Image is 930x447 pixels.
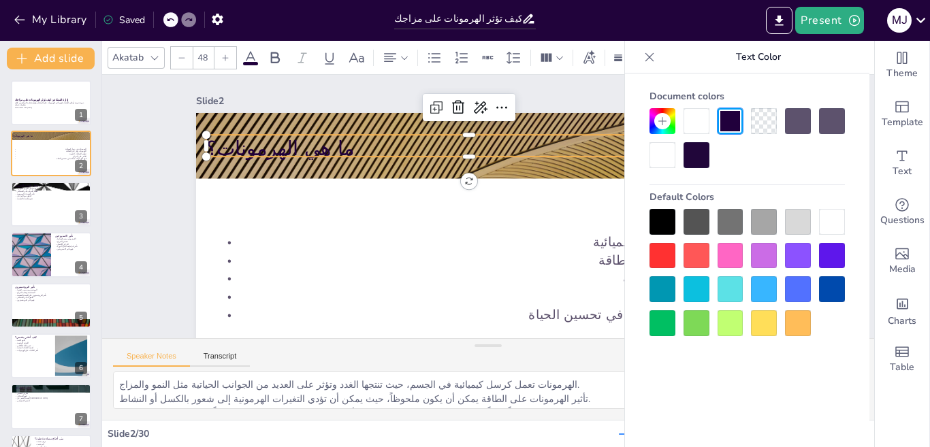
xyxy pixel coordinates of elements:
[15,291,87,294] p: الحساسية وتقلب المزاج
[75,312,87,324] div: 5
[15,400,87,403] p: الدعم الاجتماعي
[880,213,925,228] span: Questions
[15,193,87,195] p: تأثير التغيرات الهرمونية
[11,384,91,429] div: 7
[893,164,912,179] span: Text
[579,47,599,69] div: Text effects
[15,101,87,106] p: دورة تدريبية أونلاين للفتيات لفهم تأثير الهرمونات على المشاعر وكيفية إدارة المزاج من خلال خطوات ع...
[15,107,87,110] p: Generated with [URL]
[11,131,91,176] div: https://cdn.sendsteps.com/images/logo/sendsteps_logo_white.pnghttps://cdn.sendsteps.com/images/lo...
[220,269,746,288] p: تنظيم العمليات الحيوية
[11,80,91,125] div: https://cdn.sendsteps.com/images/logo/sendsteps_logo_white.pnghttps://cdn.sendsteps.com/images/lo...
[650,84,845,108] div: Document colors
[55,241,87,244] p: تحسين المزاج
[11,232,91,277] div: https://cdn.sendsteps.com/images/logo/sendsteps_logo_white.pnghttps://cdn.sendsteps.com/images/lo...
[206,135,733,162] p: ما هي الهرمونات؟
[12,134,84,138] p: ما هي الهرمونات؟
[190,352,251,367] button: Transcript
[611,47,626,69] div: Border settings
[220,305,746,324] p: فهم الهرمونات يساعد في تحسين الحياة
[113,352,190,367] button: Speaker Notes
[888,314,916,329] span: Charts
[75,160,87,172] div: 2
[15,184,87,188] p: مراحل الدورة الشهرية
[15,335,51,340] p: كيف أعتني بنفسي؟
[15,344,51,347] p: شرب الماء الكافي
[15,98,69,101] strong: إدارة المشاعر: كيف تؤثر الهرمونات على مزاجك
[11,182,91,227] div: https://cdn.sendsteps.com/images/logo/sendsteps_logo_white.pnghttps://cdn.sendsteps.com/images/lo...
[35,440,87,443] p: نزيف شديد
[196,95,634,107] div: Slide 2
[15,190,87,193] p: أهمية التعرف على المشاعر
[15,395,87,397] p: فهم المشاعر
[75,109,87,121] div: 1
[15,342,51,344] p: التغذية السليمة
[15,390,87,393] p: استخدام مفكرة الدورة
[7,48,95,69] button: Add slide
[875,335,929,384] div: Add a table
[15,187,87,190] p: أربع مراحل للدورة الشهرية
[15,386,87,391] p: إدارة المشاعر
[75,261,87,274] div: 4
[875,237,929,286] div: Add images, graphics, shapes or video
[882,115,923,130] span: Template
[14,150,86,152] p: الهرمونات تؤثر على الطاقة
[14,152,86,155] p: تنظيم العمليات الحيوية
[890,360,914,375] span: Table
[15,285,87,289] p: تأثير البروجسترون
[887,8,912,33] div: M J
[889,262,916,277] span: Media
[75,362,87,374] div: 6
[15,288,87,291] p: البروجسترون يسبب الهدوء
[15,296,87,299] p: التغيرات في المشاعر
[536,47,567,69] div: Column Count
[11,283,91,328] div: https://cdn.sendsteps.com/images/logo/sendsteps_logo_white.pnghttps://cdn.sendsteps.com/images/lo...
[55,243,87,246] p: التركيز الأفضل
[220,233,746,251] p: الهرمونات هي رسل كيميائية
[394,9,522,29] input: Insert title
[650,185,845,209] div: Default Colors
[75,413,87,425] div: 7
[875,41,929,90] div: Change the overall theme
[55,234,87,238] p: تأثير الاستروجين
[15,393,87,395] p: تمارين التنفس
[15,347,51,350] p: أهمية العادات الصحية
[15,195,87,197] p: التكيف مع المراحل
[875,139,929,188] div: Add text boxes
[15,294,87,297] p: تأثير البروجسترون على الصحة النفسية
[15,299,87,301] p: فهم تأثير البروجسترون
[108,427,619,440] div: Slide 2 / 30
[766,7,792,34] button: Export to PowerPoint
[14,157,86,160] p: فهم الهرمونات يساعد في تحسين الحياة
[660,41,856,73] p: Text Color
[113,371,863,409] textarea: الهرمونات تعمل كرسل كيميائية في الجسم، حيث تنتجها الغدد وتؤثر على العديد من الجوانب الحياتية مثل ...
[220,287,746,305] p: التأثير على المزاج
[875,90,929,139] div: Add ready made slides
[875,286,929,335] div: Add charts and graphs
[15,349,51,352] p: تأثير العادات على الهرمونات
[103,14,145,27] div: Saved
[11,333,91,378] div: https://cdn.sendsteps.com/images/logo/sendsteps_logo_white.pnghttps://cdn.sendsteps.com/images/lo...
[14,155,86,158] p: التأثير على المزاج
[55,248,87,251] p: فهم تأثير الاستروجين
[35,437,87,441] p: متى أحتاج مساعدة طبية؟
[795,7,863,34] button: Present
[14,148,86,150] p: الهرمونات هي رسل كيميائية
[10,9,93,31] button: My Library
[35,443,87,446] p: ألم شديد
[15,197,87,200] p: تعزيز الصحة النفسية
[55,238,87,241] p: الاستروجين يعزز النشاط
[875,188,929,237] div: Get real-time input from your audience
[55,246,87,248] p: تأثيرات إيجابية خلال الدورة
[887,7,912,34] button: M J
[15,340,51,342] p: النوم الجيد
[110,48,146,67] div: Akatab
[886,66,918,81] span: Theme
[220,251,746,269] p: الهرمونات تؤثر على الطاقة
[15,397,87,400] p: أهمية التعبير عن [DEMOGRAPHIC_DATA]
[75,210,87,222] div: 3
